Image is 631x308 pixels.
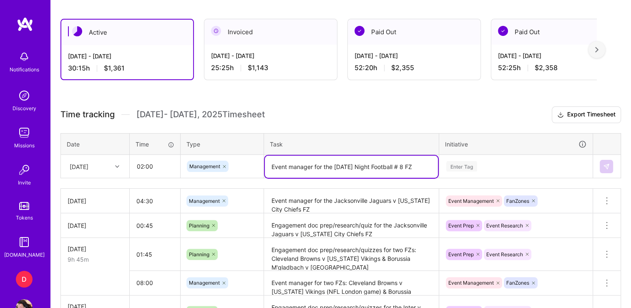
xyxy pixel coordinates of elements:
div: Active [61,20,193,45]
input: HH:MM [130,215,180,237]
div: 30:15 h [68,64,186,73]
th: Date [61,133,130,155]
div: 25:25 h [211,63,330,72]
div: Paid Out [348,19,480,45]
span: FanZones [506,280,529,286]
div: Initiative [445,139,587,149]
span: FanZones [506,198,529,204]
div: Missions [14,141,35,150]
span: Event Research [486,222,523,229]
div: D [16,271,33,288]
img: right [595,47,598,53]
textarea: Event manager for the Jacksonville Jaguars v [US_STATE] City Chiefs FZ [265,189,438,212]
div: Paid Out [491,19,624,45]
button: Export Timesheet [552,106,621,123]
span: Event Management [448,198,494,204]
span: Management [189,163,220,169]
div: Tokens [16,213,33,222]
input: HH:MM [130,155,180,177]
img: Invoiced [211,26,221,36]
img: logo [17,17,33,32]
th: Task [264,133,439,155]
span: Event Prep [448,222,474,229]
a: D [14,271,35,288]
textarea: Engagement doc prep/research/quiz for the Jacksonville Jaguars v [US_STATE] City Chiefs FZ [265,214,438,237]
div: 9h 45m [68,255,123,264]
span: $2,355 [391,63,414,72]
div: [DATE] [70,162,88,171]
div: Discovery [13,104,36,113]
input: HH:MM [130,190,180,212]
div: 52:25 h [498,63,617,72]
img: discovery [16,87,33,104]
input: HH:MM [130,243,180,265]
img: tokens [19,202,29,210]
img: Paid Out [498,26,508,36]
div: [DATE] [68,221,123,230]
div: Enter Tag [446,160,477,173]
img: Paid Out [354,26,365,36]
div: Notifications [10,65,39,74]
div: [DATE] - [DATE] [354,51,474,60]
span: $2,358 [535,63,558,72]
img: Invite [16,162,33,178]
img: teamwork [16,124,33,141]
textarea: Event manager for two FZs: Cleveland Browns v [US_STATE] Vikings (NFL London game) & Borussia M'g... [265,272,438,295]
div: 52:20 h [354,63,474,72]
img: Submit [603,163,610,170]
img: guide book [16,234,33,250]
th: Type [181,133,264,155]
span: Event Research [486,251,523,258]
span: Event Management [448,280,494,286]
div: [DOMAIN_NAME] [4,250,45,259]
span: Planning [189,222,209,229]
i: icon Download [557,111,564,119]
span: [DATE] - [DATE] , 2025 Timesheet [136,109,265,120]
span: Time tracking [60,109,115,120]
div: Time [136,140,174,149]
span: Management [189,280,220,286]
img: Active [72,26,82,36]
i: icon Chevron [115,164,119,169]
div: Invoiced [204,19,337,45]
input: HH:MM [130,272,180,294]
textarea: Event manager for the [DATE] Night Football # 8 FZ [265,156,438,178]
div: [DATE] [68,197,123,205]
div: Invite [18,178,31,187]
textarea: Engagement doc prep/research/quizzes for two FZs: Cleveland Browns v [US_STATE] Vikings & Borussi... [265,239,438,270]
div: [DATE] - [DATE] [211,51,330,60]
span: Event Prep [448,251,474,258]
img: bell [16,48,33,65]
span: $1,143 [248,63,268,72]
span: Management [189,198,220,204]
div: [DATE] - [DATE] [498,51,617,60]
span: $1,361 [104,64,125,73]
div: [DATE] [68,245,123,253]
span: Planning [189,251,209,258]
div: [DATE] - [DATE] [68,52,186,61]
